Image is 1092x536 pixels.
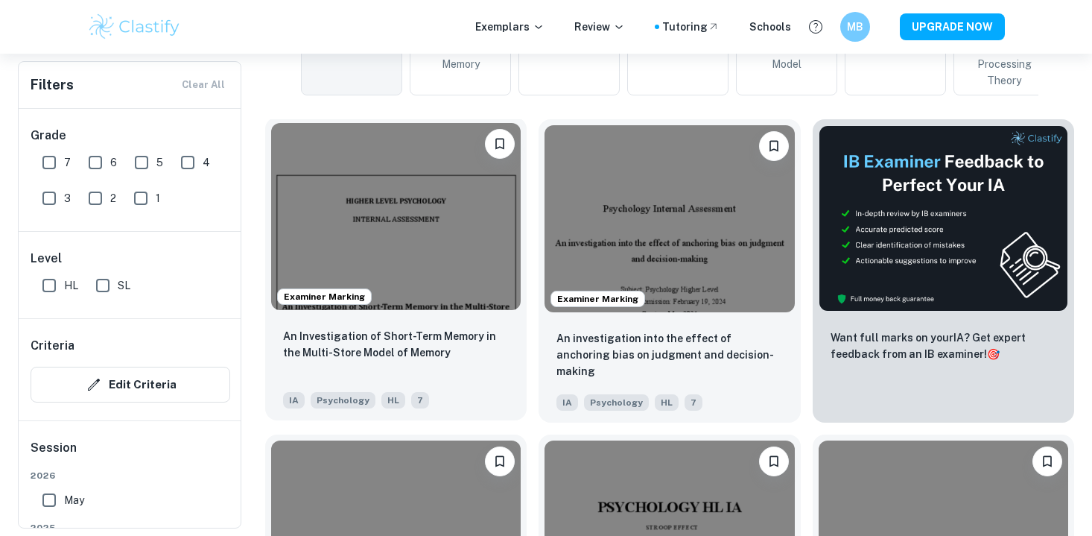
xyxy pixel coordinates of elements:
p: Want full marks on your IA ? Get expert feedback from an IB examiner! [831,330,1056,362]
span: 2 [110,190,116,206]
span: 🎯 [987,348,1000,360]
button: Bookmark [759,447,789,476]
span: 2025 [31,521,230,535]
img: Psychology IA example thumbnail: An Investigation of Short-Term Memory in [271,123,521,310]
button: Bookmark [1032,447,1062,476]
span: IA [556,394,578,411]
p: Review [574,19,625,35]
span: 4 [203,154,210,171]
span: Levels of Processing Theory [960,40,1048,89]
p: An investigation into the effect of anchoring bias on judgment and decision-making [556,330,782,379]
span: SL [118,277,130,294]
span: 7 [64,154,71,171]
p: An Investigation of Short-Term Memory in the Multi-Store Model of Memory [283,328,509,361]
h6: Filters [31,75,74,95]
span: 1 [156,190,160,206]
h6: MB [847,19,864,35]
img: Clastify logo [87,12,182,42]
span: 7 [685,394,702,411]
span: Psychology [584,394,649,411]
span: 6 [110,154,117,171]
span: HL [655,394,679,411]
a: Schools [749,19,791,35]
span: May [64,492,84,508]
span: Reconstructive Memory [416,40,504,72]
span: IA [283,392,305,409]
button: Bookmark [759,131,789,161]
button: Bookmark [485,129,515,159]
h6: Grade [31,127,230,145]
a: Examiner MarkingBookmarkAn investigation into the effect of anchoring bias on judgment and decisi... [539,119,800,423]
button: Edit Criteria [31,367,230,403]
span: 2026 [31,469,230,482]
img: Psychology IA example thumbnail: An investigation into the effect of anch [545,125,794,312]
span: Examiner Marking [551,292,644,306]
img: Thumbnail [819,125,1068,312]
button: MB [840,12,870,42]
a: Tutoring [662,19,720,35]
span: 7 [411,392,429,409]
span: 5 [156,154,163,171]
h6: Session [31,439,230,469]
span: Psychology [311,392,375,409]
p: Exemplars [475,19,545,35]
span: HL [381,392,405,409]
span: Examiner Marking [278,290,371,303]
h6: Level [31,250,230,268]
button: Help and Feedback [803,14,828,40]
a: ThumbnailWant full marks on yourIA? Get expert feedback from an IB examiner! [813,119,1074,423]
h6: Criteria [31,337,74,355]
span: 3 [64,190,71,206]
button: Bookmark [485,447,515,476]
button: UPGRADE NOW [900,13,1005,40]
a: Examiner MarkingBookmarkAn Investigation of Short-Term Memory in the Multi-Store Model of MemoryI... [265,119,527,423]
span: Dual-Processing Model [743,40,831,72]
span: HL [64,277,78,294]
